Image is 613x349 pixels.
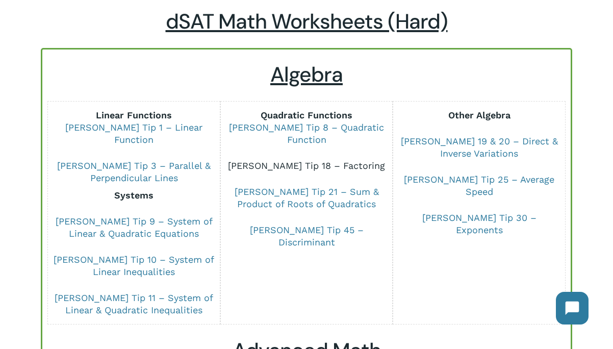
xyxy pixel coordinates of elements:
a: [PERSON_NAME] Tip 9 – System of Linear & Quadratic Equations [56,216,213,239]
a: [PERSON_NAME] 19 & 20 – Direct & Inverse Variations [401,136,558,159]
a: [PERSON_NAME] Tip 1 – Linear Function [65,122,202,145]
strong: Linear Functions [96,110,172,120]
a: [PERSON_NAME] Tip 11 – System of Linear & Quadratic Inequalities [55,292,213,315]
b: Systems [114,190,154,201]
a: [PERSON_NAME] Tip 21 – Sum & Product of Roots of Quadratics [235,186,379,209]
a: [PERSON_NAME] Tip 30 – Exponents [422,212,537,235]
a: [PERSON_NAME] Tip 45 – Discriminant [250,225,364,247]
b: Other Algebra [448,110,510,120]
a: [PERSON_NAME] Tip 3 – Parallel & Perpendicular Lines [57,160,211,183]
a: [PERSON_NAME] Tip 25 – Average Speed [404,174,554,197]
strong: Quadratic Functions [261,110,352,120]
a: [PERSON_NAME] Tip 8 – Quadratic Function [229,122,384,145]
iframe: Chatbot [546,282,599,335]
span: dSAT Math Worksheets (Hard) [166,8,448,35]
a: [PERSON_NAME] Tip 18 – Factoring [228,160,385,171]
a: [PERSON_NAME] Tip 10 – System of Linear Inequalities [54,254,214,277]
u: Algebra [270,61,343,88]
